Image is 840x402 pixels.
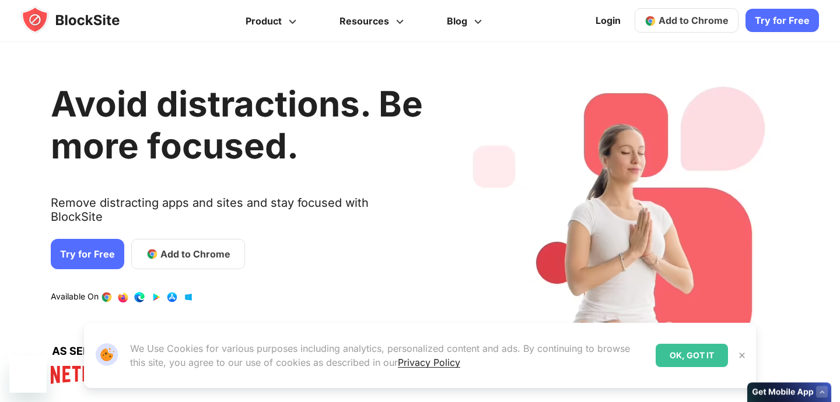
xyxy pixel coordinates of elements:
[51,291,99,303] text: Available On
[9,355,47,393] iframe: Button to launch messaging window
[656,344,728,367] div: OK, GOT IT
[130,341,646,369] p: We Use Cookies for various purposes including analytics, personalized content and ads. By continu...
[645,15,656,27] img: chrome-icon.svg
[21,6,142,34] img: blocksite-icon.5d769676.svg
[745,9,819,33] a: Try for Free
[589,7,628,35] a: Login
[160,247,230,261] span: Add to Chrome
[734,348,750,363] button: Close
[737,351,747,360] img: Close
[398,357,460,368] a: Privacy Policy
[131,239,245,269] a: Add to Chrome
[659,15,729,27] span: Add to Chrome
[51,83,423,167] h1: Avoid distractions. Be more focused.
[51,196,423,233] text: Remove distracting apps and sites and stay focused with BlockSite
[635,9,738,33] a: Add to Chrome
[51,239,124,269] a: Try for Free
